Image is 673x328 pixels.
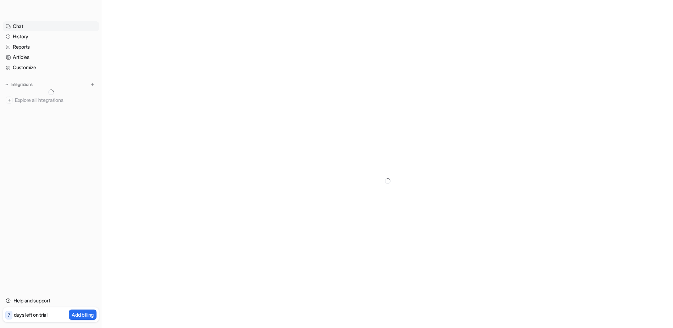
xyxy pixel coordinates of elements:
[3,81,35,88] button: Integrations
[3,32,99,42] a: History
[11,82,33,87] p: Integrations
[8,312,10,318] p: 7
[3,62,99,72] a: Customize
[15,94,96,106] span: Explore all integrations
[3,296,99,306] a: Help and support
[6,97,13,104] img: explore all integrations
[14,311,48,318] p: days left on trial
[69,310,96,320] button: Add billing
[3,21,99,31] a: Chat
[72,311,94,318] p: Add billing
[3,52,99,62] a: Articles
[4,82,9,87] img: expand menu
[90,82,95,87] img: menu_add.svg
[3,95,99,105] a: Explore all integrations
[3,42,99,52] a: Reports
